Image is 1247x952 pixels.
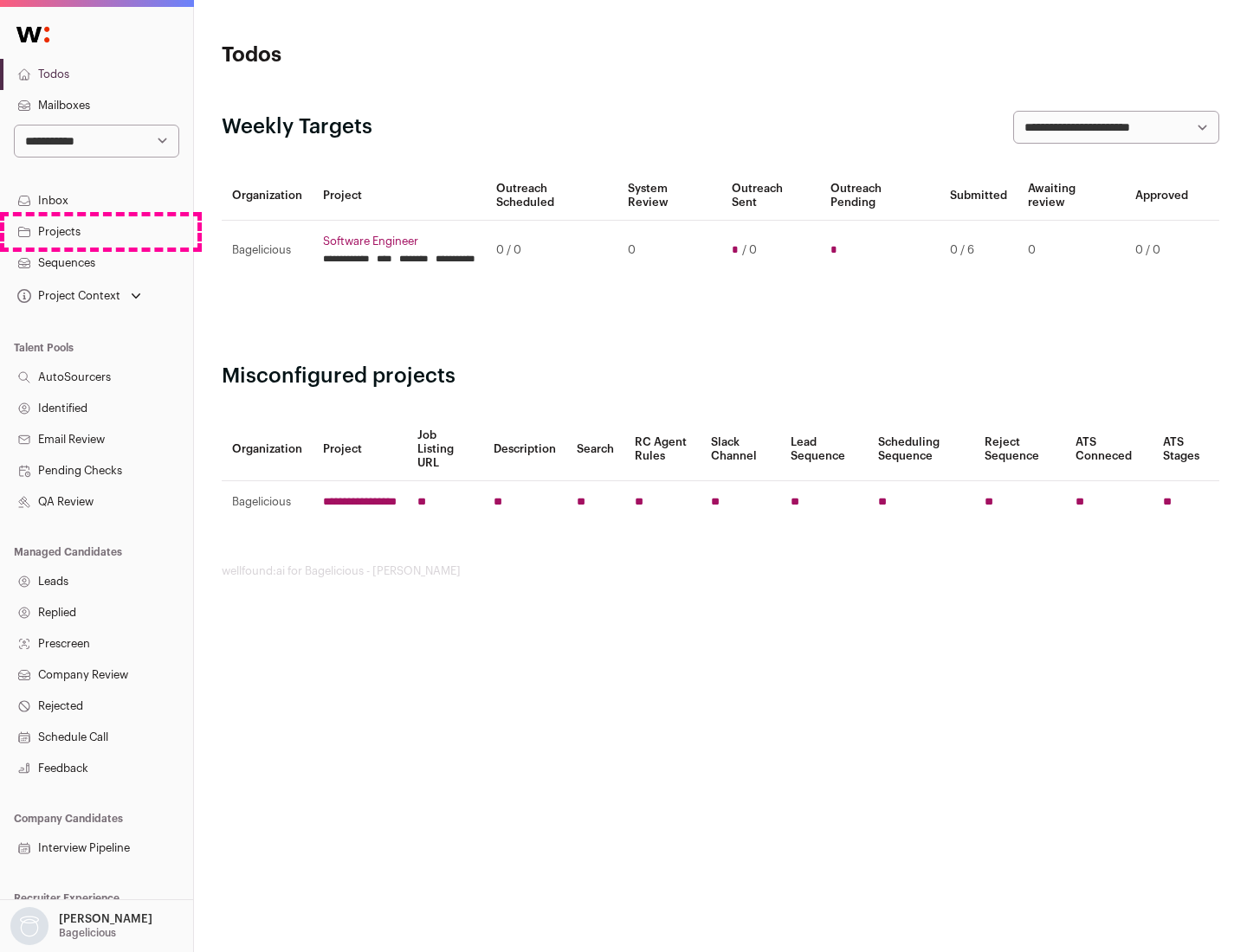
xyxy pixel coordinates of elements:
span: / 0 [742,243,757,257]
td: 0 / 6 [940,221,1018,280]
img: nopic.png [10,907,48,945]
th: Slack Channel [701,418,780,481]
th: Submitted [940,171,1018,221]
th: Outreach Scheduled [486,171,617,221]
th: Lead Sequence [780,418,868,481]
footer: wellfound:ai for Bagelicious - [PERSON_NAME] [222,564,1219,578]
th: Organization [222,171,313,221]
th: Job Listing URL [407,418,483,481]
th: Approved [1125,171,1199,221]
th: Project [313,171,486,221]
button: Open dropdown [7,907,156,945]
div: Project Context [14,289,120,303]
td: 0 [617,221,720,280]
th: Project [313,418,407,481]
th: Organization [222,418,313,481]
th: RC Agent Rules [624,418,700,481]
th: Reject Sequence [974,418,1066,481]
td: Bagelicious [222,481,313,524]
th: System Review [617,171,720,221]
td: 0 / 0 [486,221,617,280]
th: Outreach Sent [721,171,821,221]
th: Scheduling Sequence [868,418,974,481]
td: 0 / 0 [1125,221,1199,280]
p: Bagelicious [59,926,116,940]
th: Outreach Pending [820,171,939,221]
td: 0 [1018,221,1125,280]
th: ATS Conneced [1065,418,1152,481]
p: [PERSON_NAME] [59,912,152,926]
th: Awaiting review [1018,171,1125,221]
h2: Weekly Targets [222,113,372,141]
th: ATS Stages [1153,418,1219,481]
h1: Todos [222,42,554,69]
th: Search [566,418,624,481]
th: Description [483,418,566,481]
td: Bagelicious [222,221,313,280]
img: Wellfound [7,17,59,52]
button: Open dropdown [14,284,145,308]
h2: Misconfigured projects [222,363,1219,390]
a: Software Engineer [323,235,475,248]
